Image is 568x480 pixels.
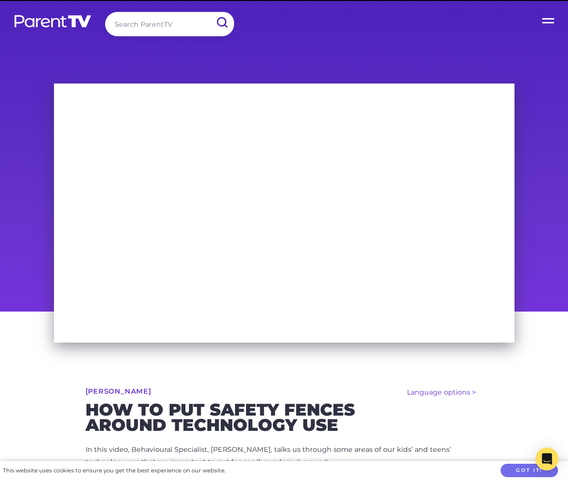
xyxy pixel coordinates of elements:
a: [PERSON_NAME] [86,388,151,395]
div: Open Intercom Messenger [536,448,558,470]
span: In this video, Behavioural Specialist, [PERSON_NAME], talks us through some areas of our kids’ an... [86,445,451,466]
input: Search ParentTV [105,12,234,36]
h2: How to put safety fences around technology use [86,402,483,432]
img: parenttv-logo-white.4c85aaf.svg [13,14,92,28]
button: Got it! [501,464,558,478]
input: Submit [209,12,234,33]
div: This website uses cookies to ensure you get the best experience on our website. [3,466,225,476]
